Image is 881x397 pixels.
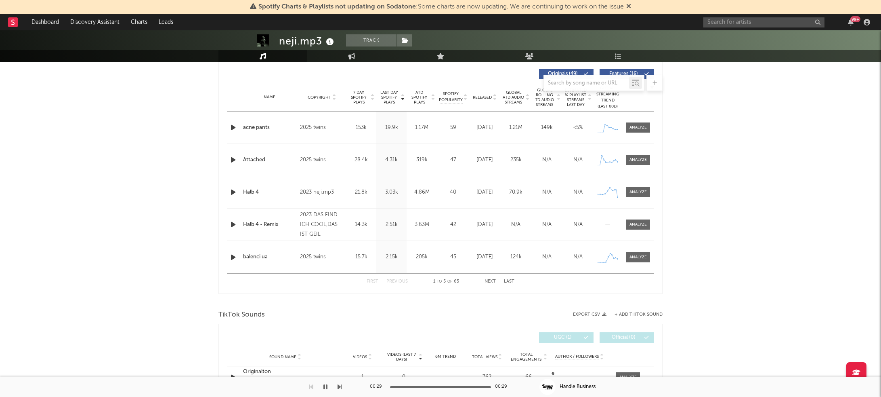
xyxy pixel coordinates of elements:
[564,188,592,196] div: N/A
[424,277,468,287] div: 1 5 65
[243,124,296,132] a: acne pants
[495,382,511,392] div: 00:29
[439,124,467,132] div: 59
[367,279,378,284] button: First
[439,253,467,261] div: 45
[300,123,344,133] div: 2025 twins
[471,221,498,229] div: [DATE]
[502,90,524,105] span: Global ATD Audio Streams
[348,156,374,164] div: 28.4k
[386,279,408,284] button: Previous
[471,124,498,132] div: [DATE]
[447,280,452,283] span: of
[409,124,435,132] div: 1.17M
[125,14,153,30] a: Charts
[605,335,642,340] span: Official ( 0 )
[544,72,581,76] span: Originals ( 49 )
[555,354,599,359] span: Author / Followers
[409,253,435,261] div: 205k
[564,253,592,261] div: N/A
[243,156,296,164] a: Attached
[243,221,296,229] a: Halb 4 - Remix
[564,88,587,107] span: Estimated % Playlist Streams Last Day
[471,188,498,196] div: [DATE]
[439,156,467,164] div: 47
[539,332,594,343] button: UGC(1)
[348,221,374,229] div: 14.3k
[606,313,663,317] button: + Add TikTok Sound
[378,253,405,261] div: 2.15k
[258,4,624,10] span: : Some charts are now updating. We are continuing to work on the issue
[243,94,296,100] div: Name
[502,124,529,132] div: 1.21M
[409,90,430,105] span: ATD Spotify Plays
[344,373,381,381] div: 1
[502,221,529,229] div: N/A
[510,373,547,381] div: 66
[533,253,560,261] div: N/A
[439,221,467,229] div: 42
[378,221,405,229] div: 2.51k
[279,34,336,48] div: neji.mp3
[258,4,416,10] span: Spotify Charts & Playlists not updating on Sodatone
[848,19,854,25] button: 99+
[552,371,554,376] strong: e
[533,188,560,196] div: N/A
[26,14,65,30] a: Dashboard
[300,188,344,197] div: 2023 neji.mp3
[243,376,259,384] div: Halb 4
[605,72,642,76] span: Features ( 16 )
[348,253,374,261] div: 15.7k
[533,221,560,229] div: N/A
[378,90,400,105] span: Last Day Spotify Plays
[502,188,529,196] div: 70.9k
[564,221,592,229] div: N/A
[378,124,405,132] div: 19.9k
[573,312,606,317] button: Export CSV
[539,69,594,79] button: Originals(49)
[243,253,296,261] a: balenci ua
[308,95,331,100] span: Copyright
[502,156,529,164] div: 235k
[564,156,592,164] div: N/A
[370,382,386,392] div: 00:29
[626,4,631,10] span: Dismiss
[409,221,435,229] div: 3.63M
[468,373,506,381] div: 762
[703,17,824,27] input: Search for artists
[471,156,498,164] div: [DATE]
[552,371,608,376] a: e
[218,310,265,320] span: TikTok Sounds
[378,156,405,164] div: 4.31k
[510,352,543,362] span: Total Engagements
[427,354,464,360] div: 6M Trend
[600,69,654,79] button: Features(16)
[346,34,396,46] button: Track
[596,85,620,110] div: Global Streaming Trend (Last 60D)
[850,16,860,22] div: 99 +
[560,383,596,391] div: Handle Business
[544,335,581,340] span: UGC ( 1 )
[544,80,629,87] input: Search by song name or URL
[300,210,344,239] div: 2023 DAS FIND ICH COOL,DAS IST GEIL
[533,88,556,107] span: Global Rolling 7D Audio Streams
[471,253,498,261] div: [DATE]
[473,95,492,100] span: Released
[269,355,296,359] span: Sound Name
[378,188,405,196] div: 3.03k
[564,124,592,132] div: <5%
[504,279,514,284] button: Last
[348,90,369,105] span: 7 Day Spotify Plays
[402,373,405,381] div: 0
[615,313,663,317] button: + Add TikTok Sound
[243,368,327,376] a: Originalton
[348,188,374,196] div: 21.8k
[300,252,344,262] div: 2025 twins
[472,355,497,359] span: Total Views
[485,279,496,284] button: Next
[300,155,344,165] div: 2025 twins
